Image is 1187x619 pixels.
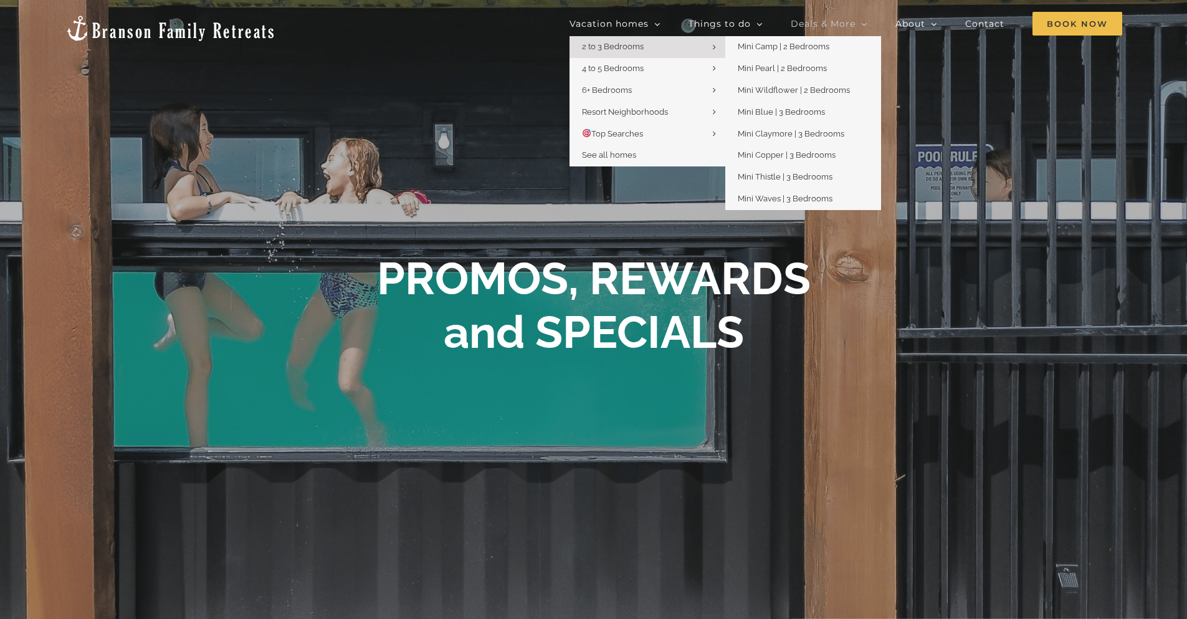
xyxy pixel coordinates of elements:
[725,188,881,210] a: Mini Waves | 3 Bedrooms
[738,129,844,138] span: Mini Claymore | 3 Bedrooms
[965,19,1004,28] span: Contact
[582,42,644,51] span: 2 to 3 Bedrooms
[570,102,725,123] a: Resort Neighborhoods
[725,36,881,58] a: Mini Camp | 2 Bedrooms
[570,80,725,102] a: 6+ Bedrooms
[791,19,856,28] span: Deals & More
[895,11,937,36] a: About
[689,19,751,28] span: Things to do
[570,58,725,80] a: 4 to 5 Bedrooms
[689,11,763,36] a: Things to do
[570,36,725,58] a: 2 to 3 Bedrooms
[738,64,827,73] span: Mini Pearl | 2 Bedrooms
[1032,12,1122,36] span: Book Now
[791,11,867,36] a: Deals & More
[738,172,832,181] span: Mini Thistle | 3 Bedrooms
[582,64,644,73] span: 4 to 5 Bedrooms
[725,145,881,166] a: Mini Copper | 3 Bedrooms
[570,145,725,166] a: See all homes
[582,107,668,117] span: Resort Neighborhoods
[725,80,881,102] a: Mini Wildflower | 2 Bedrooms
[738,42,829,51] span: Mini Camp | 2 Bedrooms
[583,129,591,137] img: 🎯
[570,11,1122,36] nav: Main Menu
[738,107,825,117] span: Mini Blue | 3 Bedrooms
[725,123,881,145] a: Mini Claymore | 3 Bedrooms
[65,14,276,42] img: Branson Family Retreats Logo
[582,85,632,95] span: 6+ Bedrooms
[725,166,881,188] a: Mini Thistle | 3 Bedrooms
[895,19,925,28] span: About
[1032,11,1122,36] a: Book Now
[377,251,811,359] h1: PROMOS, REWARDS and SPECIALS
[738,150,836,160] span: Mini Copper | 3 Bedrooms
[570,123,725,145] a: 🎯Top Searches
[738,85,850,95] span: Mini Wildflower | 2 Bedrooms
[738,194,832,203] span: Mini Waves | 3 Bedrooms
[570,19,649,28] span: Vacation homes
[725,102,881,123] a: Mini Blue | 3 Bedrooms
[725,58,881,80] a: Mini Pearl | 2 Bedrooms
[965,11,1004,36] a: Contact
[582,150,636,160] span: See all homes
[570,11,660,36] a: Vacation homes
[582,129,643,138] span: Top Searches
